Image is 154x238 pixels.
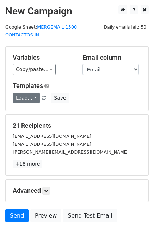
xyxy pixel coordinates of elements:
h5: Variables [13,54,72,61]
h5: Advanced [13,187,141,195]
div: Widget de chat [119,204,154,238]
a: Daily emails left: 50 [101,24,149,30]
iframe: Chat Widget [119,204,154,238]
small: [EMAIL_ADDRESS][DOMAIN_NAME] [13,133,91,139]
small: [PERSON_NAME][EMAIL_ADDRESS][DOMAIN_NAME] [13,149,129,155]
a: Preview [30,209,61,222]
a: +18 more [13,160,42,168]
a: Load... [13,93,40,103]
a: MERGEMAIL 1500 CONTACTOS IN... [5,24,77,38]
a: Templates [13,82,43,89]
a: Copy/paste... [13,64,56,75]
small: Google Sheet: [5,24,77,38]
a: Send [5,209,29,222]
span: Daily emails left: 50 [101,23,149,31]
h5: 21 Recipients [13,122,141,130]
a: Send Test Email [63,209,117,222]
small: [EMAIL_ADDRESS][DOMAIN_NAME] [13,142,91,147]
h5: Email column [82,54,142,61]
button: Save [51,93,69,103]
h2: New Campaign [5,5,149,17]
